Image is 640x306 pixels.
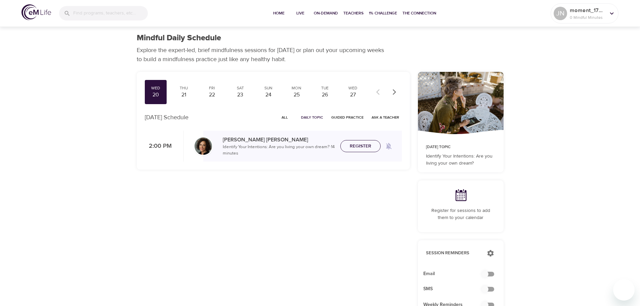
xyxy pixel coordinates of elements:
input: Find programs, teachers, etc... [73,6,148,20]
p: Identify Your Intentions: Are you living your own dream? [426,153,496,167]
div: Fri [204,85,220,91]
div: 21 [175,91,192,99]
span: All [277,114,293,121]
div: 27 [345,91,361,99]
span: Daily Topic [301,114,323,121]
span: The Connection [402,10,436,17]
div: 26 [316,91,333,99]
div: Wed [345,85,361,91]
span: Teachers [343,10,364,17]
button: Register [340,140,381,152]
p: 0 Mindful Minutes [570,14,605,20]
button: All [274,112,296,123]
div: 20 [147,91,164,99]
h1: Mindful Daily Schedule [137,33,221,43]
div: Tue [316,85,333,91]
div: 24 [260,91,277,99]
p: [DATE] Schedule [145,113,188,122]
div: 25 [288,91,305,99]
span: Guided Practice [331,114,364,121]
p: [DATE] Topic [426,144,496,150]
p: moment_1755708603 [570,6,605,14]
button: Ask a Teacher [369,112,402,123]
button: Daily Topic [298,112,326,123]
p: Session Reminders [426,250,480,257]
span: Live [292,10,308,17]
p: Register for sessions to add them to your calendar [426,207,496,221]
div: Thu [175,85,192,91]
img: logo [22,4,51,20]
div: JN [554,7,567,20]
span: On-Demand [314,10,338,17]
div: Sat [232,85,249,91]
div: Mon [288,85,305,91]
p: [PERSON_NAME] [PERSON_NAME] [223,136,335,144]
div: 22 [204,91,220,99]
img: Ninette_Hupp-min.jpg [195,137,212,155]
span: Ask a Teacher [372,114,399,121]
span: Home [271,10,287,17]
span: Register [350,142,371,150]
div: 23 [232,91,249,99]
span: SMS [423,286,487,293]
p: Identify Your Intentions: Are you living your own dream? · 14 minutes [223,144,335,157]
iframe: Button to launch messaging window [613,279,635,301]
span: Email [423,270,487,277]
span: 1% Challenge [369,10,397,17]
p: Explore the expert-led, brief mindfulness sessions for [DATE] or plan out your upcoming weeks to ... [137,46,389,64]
button: Guided Practice [329,112,366,123]
div: Sun [260,85,277,91]
p: 2:00 PM [145,142,172,151]
span: Remind me when a class goes live every Wednesday at 2:00 PM [381,138,397,154]
div: Wed [147,85,164,91]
